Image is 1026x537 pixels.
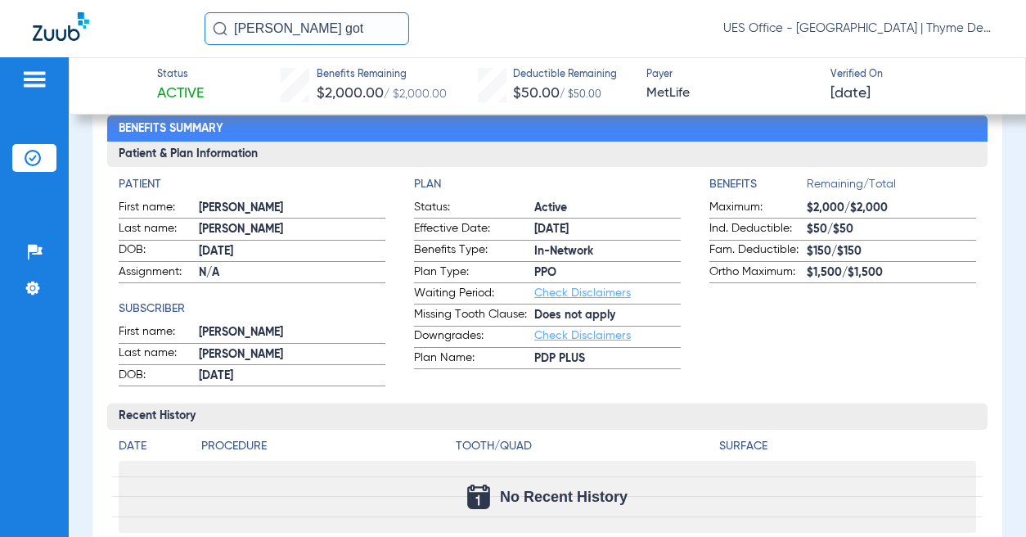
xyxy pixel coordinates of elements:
[709,199,807,219] span: Maximum:
[213,21,227,36] img: Search Icon
[414,176,681,193] h4: Plan
[456,438,713,461] app-breakdown-title: Tooth/Quad
[646,68,816,83] span: Payer
[119,241,199,261] span: DOB:
[944,458,1026,537] iframe: Chat Widget
[157,83,204,104] span: Active
[709,176,807,193] h4: Benefits
[107,404,988,430] h3: Recent History
[709,220,807,240] span: Ind. Deductible:
[317,68,447,83] span: Benefits Remaining
[414,327,534,347] span: Downgrades:
[414,220,534,240] span: Effective Date:
[646,83,816,104] span: MetLife
[199,368,385,385] span: [DATE]
[157,68,204,83] span: Status
[414,350,534,369] span: Plan Name:
[830,83,871,104] span: [DATE]
[119,438,187,455] h4: Date
[201,438,451,461] app-breakdown-title: Procedure
[534,307,681,324] span: Does not apply
[119,300,385,318] h4: Subscriber
[807,200,976,217] span: $2,000/$2,000
[119,220,199,240] span: Last name:
[199,243,385,260] span: [DATE]
[830,68,1000,83] span: Verified On
[560,90,601,100] span: / $50.00
[467,485,490,509] img: Calendar
[534,221,681,238] span: [DATE]
[534,350,681,368] span: PDP PLUS
[199,200,385,217] span: [PERSON_NAME]
[456,438,713,455] h4: Tooth/Quad
[807,264,976,282] span: $1,500/$1,500
[807,243,976,260] span: $150/$150
[709,264,807,283] span: Ortho Maximum:
[199,346,385,363] span: [PERSON_NAME]
[500,489,628,505] span: No Recent History
[414,306,534,326] span: Missing Tooth Clause:
[21,70,47,89] img: hamburger-icon
[414,285,534,305] span: Waiting Period:
[205,12,409,45] input: Search for patients
[199,221,385,238] span: [PERSON_NAME]
[414,264,534,283] span: Plan Type:
[119,345,199,364] span: Last name:
[107,142,988,168] h3: Patient & Plan Information
[709,176,807,199] app-breakdown-title: Benefits
[513,68,617,83] span: Deductible Remaining
[807,176,976,199] span: Remaining/Total
[534,243,681,260] span: In-Network
[513,86,560,101] span: $50.00
[199,324,385,341] span: [PERSON_NAME]
[119,199,199,219] span: First name:
[807,221,976,238] span: $50/$50
[719,438,977,455] h4: Surface
[119,264,199,283] span: Assignment:
[119,176,385,193] h4: Patient
[534,330,631,341] a: Check Disclaimers
[414,241,534,261] span: Benefits Type:
[119,438,187,461] app-breakdown-title: Date
[201,438,451,455] h4: Procedure
[199,264,385,282] span: N/A
[534,200,681,217] span: Active
[317,86,384,101] span: $2,000.00
[107,115,988,142] h2: Benefits Summary
[119,367,199,386] span: DOB:
[534,287,631,299] a: Check Disclaimers
[534,264,681,282] span: PPO
[384,88,447,100] span: / $2,000.00
[414,199,534,219] span: Status:
[119,323,199,343] span: First name:
[723,20,993,37] span: UES Office - [GEOGRAPHIC_DATA] | Thyme Dental Care
[719,438,977,461] app-breakdown-title: Surface
[709,241,807,261] span: Fam. Deductible:
[33,12,89,41] img: Zuub Logo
